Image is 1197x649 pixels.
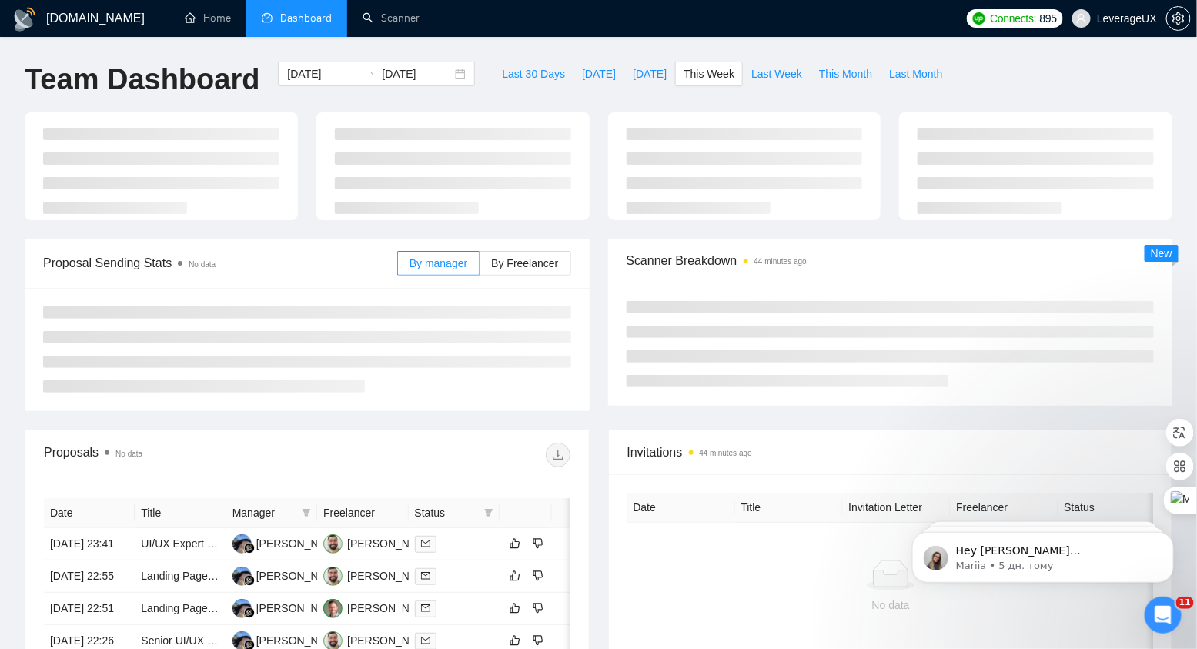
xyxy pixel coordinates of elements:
span: mail [421,539,430,548]
a: AA[PERSON_NAME] [232,601,345,614]
a: Senior UI/UX Designer [141,634,250,647]
button: like [506,567,524,585]
span: 11 [1176,597,1194,609]
span: By manager [410,257,467,269]
a: setting [1166,12,1191,25]
span: filter [302,508,311,517]
button: like [506,599,524,617]
span: Proposal Sending Stats [43,253,397,273]
span: like [510,634,520,647]
th: Freelancer [951,493,1058,523]
a: Landing Page Optimization (HubSpot | Paid Search Campaigns) [141,570,447,582]
span: Manager [232,504,296,521]
a: RL[PERSON_NAME] [323,634,436,646]
th: Date [44,498,135,528]
span: dislike [533,634,543,647]
td: Landing Page Optimization (HubSpot | Paid Search Campaigns) [135,560,226,593]
div: No data [640,597,1142,614]
div: [PERSON_NAME] [256,567,345,584]
span: Last Week [751,65,802,82]
td: [DATE] 22:55 [44,560,135,593]
span: filter [481,501,497,524]
button: Last Month [881,62,951,86]
span: dislike [533,602,543,614]
button: [DATE] [624,62,675,86]
div: [PERSON_NAME] [256,600,345,617]
th: Invitation Letter [843,493,951,523]
span: dislike [533,570,543,582]
span: filter [484,508,493,517]
input: Start date [287,65,357,82]
span: mail [421,636,430,645]
span: right [558,603,581,614]
img: logo [12,7,37,32]
a: TV[PERSON_NAME] [323,601,436,614]
div: [PERSON_NAME] [347,600,436,617]
span: right [558,570,581,581]
td: [DATE] 22:51 [44,593,135,625]
span: like [510,602,520,614]
span: This Week [684,65,734,82]
h1: Team Dashboard [25,62,259,98]
iframe: Intercom live chat [1145,597,1182,634]
th: Manager [226,498,317,528]
th: Title [735,493,843,523]
span: filter [299,501,314,524]
button: This Week [675,62,743,86]
button: This Month [811,62,881,86]
button: dislike [529,599,547,617]
img: AA [232,567,252,586]
span: This Month [819,65,872,82]
button: [DATE] [573,62,624,86]
button: dislike [529,567,547,585]
span: New [1151,247,1172,259]
th: Freelancer [317,498,408,528]
a: UI/UX Expert Needed for Loyalty Program Design [141,537,378,550]
button: setting [1166,6,1191,31]
span: Invitations [627,443,1154,462]
div: [PERSON_NAME] [347,632,436,649]
img: TV [323,599,343,618]
span: user [1076,13,1087,24]
button: like [506,534,524,553]
span: mail [421,604,430,613]
a: Landing Page Optimization (HubSpot | Paid Search Campaigns) [141,602,447,614]
span: like [510,537,520,550]
img: RL [323,567,343,586]
span: Dashboard [280,12,332,25]
th: Status [1058,493,1166,523]
img: upwork-logo.png [973,12,985,25]
span: [DATE] [633,65,667,82]
span: No data [115,450,142,458]
button: Last Week [743,62,811,86]
span: dislike [533,537,543,550]
img: gigradar-bm.png [244,607,255,618]
img: gigradar-bm.png [244,575,255,586]
div: [PERSON_NAME] [256,535,345,552]
input: End date [382,65,452,82]
span: swap-right [363,68,376,80]
time: 44 minutes ago [754,257,807,266]
span: right [558,538,581,549]
span: Scanner Breakdown [627,251,1155,270]
span: By Freelancer [491,257,558,269]
a: searchScanner [363,12,420,25]
a: AA[PERSON_NAME] [232,569,345,581]
span: Last Month [889,65,942,82]
div: Proposals [44,443,307,467]
button: Last 30 Days [493,62,573,86]
span: right [558,635,581,646]
th: Title [135,498,226,528]
span: [DATE] [582,65,616,82]
a: AA[PERSON_NAME] [232,537,345,549]
div: [PERSON_NAME] [347,567,436,584]
a: RL[PERSON_NAME] [323,537,436,549]
a: homeHome [185,12,231,25]
th: Date [627,493,735,523]
span: Last 30 Days [502,65,565,82]
span: setting [1167,12,1190,25]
